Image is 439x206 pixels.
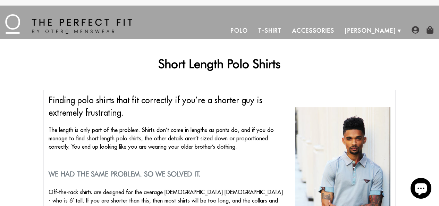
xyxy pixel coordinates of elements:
[253,22,287,39] a: T-Shirt
[426,26,434,34] img: shopping-bag-icon.png
[43,56,396,71] h1: Short Length Polo Shirts
[412,26,419,34] img: user-account-icon.png
[49,95,262,118] span: Finding polo shirts that fit correctly if you’re a shorter guy is extremely frustrating.
[226,22,253,39] a: Polo
[49,170,285,178] h2: We had the same problem. So we solved it.
[287,22,340,39] a: Accessories
[5,14,132,34] img: The Perfect Fit - by Otero Menswear - Logo
[340,22,401,39] a: [PERSON_NAME]
[49,126,285,151] p: The length is only part of the problem. Shirts don’t come in lengths as pants do, and if you do m...
[408,178,433,200] inbox-online-store-chat: Shopify online store chat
